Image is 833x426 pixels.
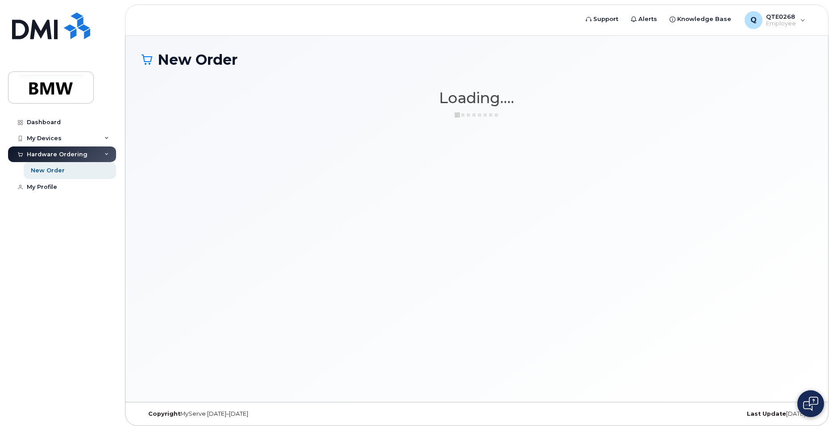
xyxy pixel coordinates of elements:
h1: New Order [142,52,812,67]
strong: Last Update [747,410,786,417]
img: ajax-loader-3a6953c30dc77f0bf724df975f13086db4f4c1262e45940f03d1251963f1bf2e.gif [454,112,499,118]
div: MyServe [DATE]–[DATE] [142,410,365,418]
img: Open chat [803,397,818,411]
div: [DATE] [588,410,812,418]
strong: Copyright [148,410,180,417]
h1: Loading.... [142,90,812,106]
